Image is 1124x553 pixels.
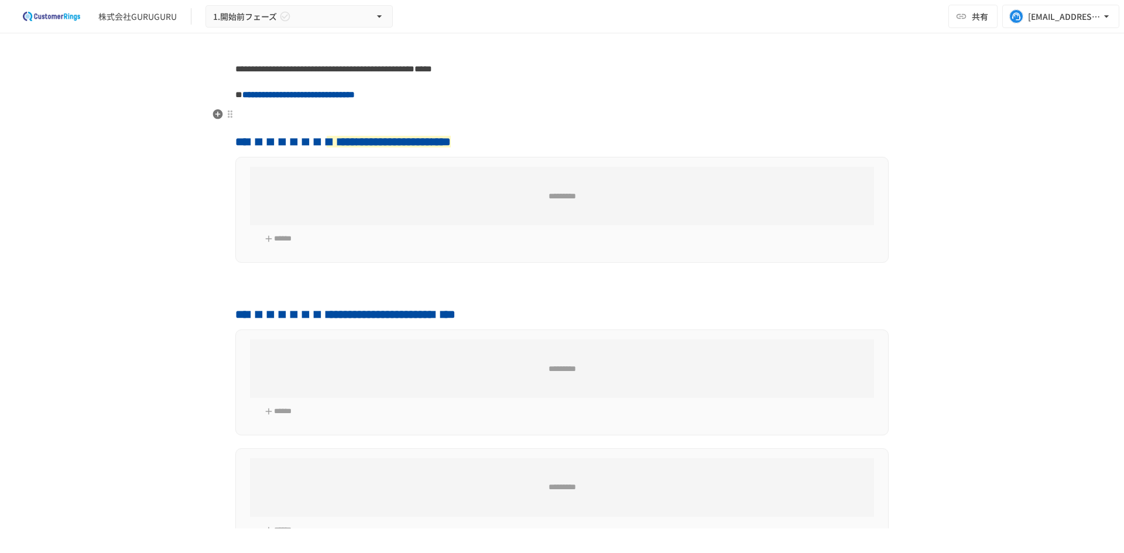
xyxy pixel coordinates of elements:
span: 共有 [972,10,988,23]
div: 株式会社GURUGURU [98,11,177,23]
div: [EMAIL_ADDRESS][DOMAIN_NAME] [1028,9,1101,24]
span: 1.開始前フェーズ [213,9,277,24]
button: [EMAIL_ADDRESS][DOMAIN_NAME] [1002,5,1119,28]
img: 2eEvPB0nRDFhy0583kMjGN2Zv6C2P7ZKCFl8C3CzR0M [14,7,89,26]
button: 共有 [948,5,998,28]
button: 1.開始前フェーズ [205,5,393,28]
